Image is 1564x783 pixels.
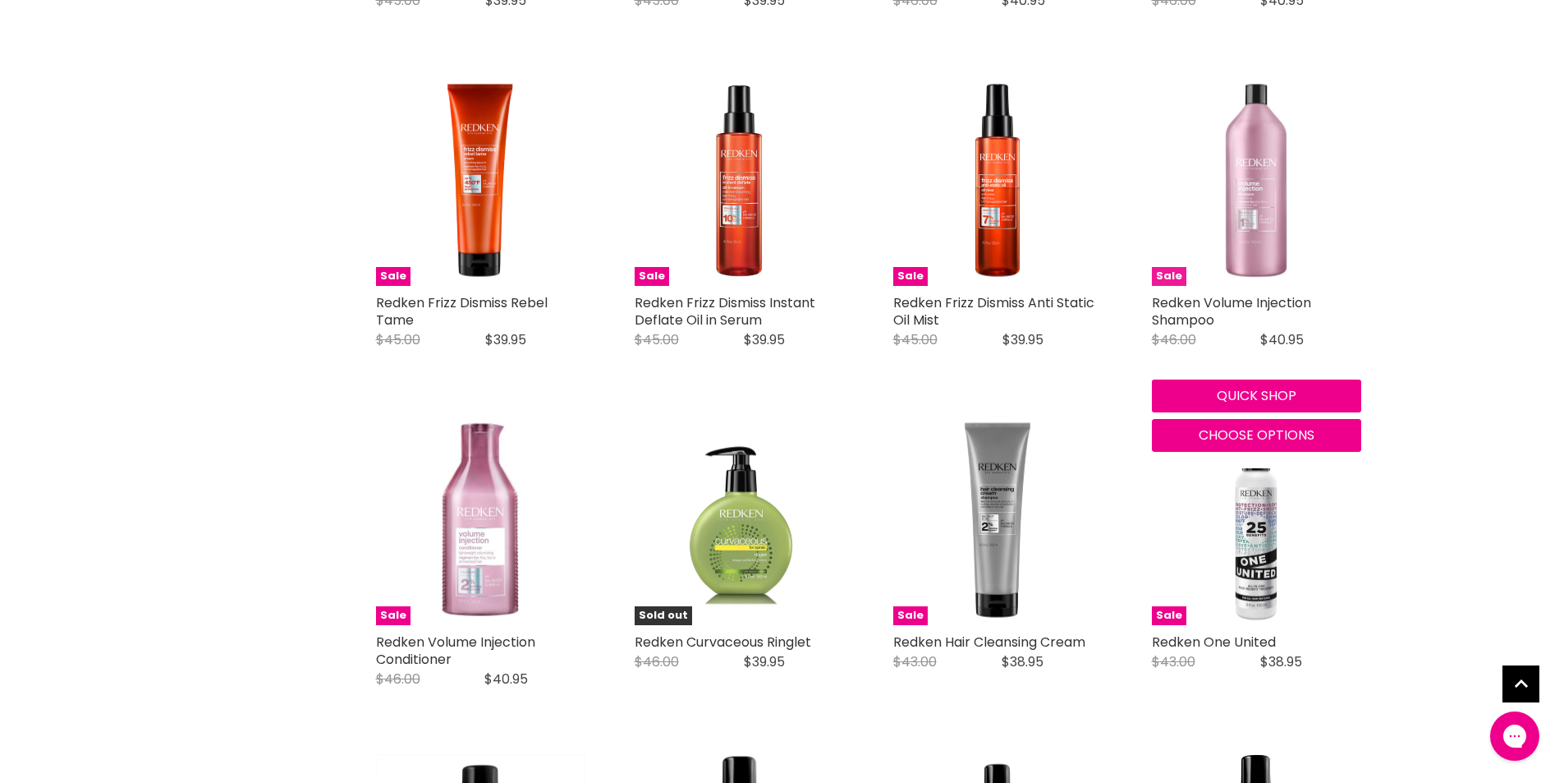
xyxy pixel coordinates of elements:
img: Redken One United [1152,416,1361,625]
img: Redken Frizz Dismiss Instant Deflate Oil in Serum [666,76,813,286]
img: Redken Hair Cleansing Cream [893,416,1103,625]
span: Choose options [1199,426,1314,444]
button: Quick shop [1152,380,1361,412]
a: Redken Volume Injection Conditioner [376,633,535,669]
span: Sold out [635,606,692,625]
span: $38.95 [1260,652,1302,671]
button: Choose options [1152,419,1361,452]
span: Sale [376,267,410,286]
span: $46.00 [635,652,679,671]
a: Redken Volume Injection Shampoo Redken Volume Injection Shampoo Sale [1152,76,1361,286]
span: $43.00 [893,652,937,671]
span: $46.00 [376,670,420,689]
iframe: Gorgias live chat messenger [1482,706,1548,767]
a: Redken Curvaceous Ringlet [635,633,811,652]
span: $39.95 [744,330,785,349]
span: Sale [1152,606,1186,625]
a: Redken Frizz Dismiss Anti Static Oil Mist Sale [893,76,1103,286]
a: Redken Frizz Dismiss Instant Deflate Oil in Serum Sale [635,76,844,286]
img: Redken Frizz Dismiss Anti Static Oil Mist [893,76,1103,286]
span: $45.00 [635,330,679,349]
a: Redken Volume Injection Shampoo [1152,293,1311,329]
span: $45.00 [893,330,938,349]
span: Sale [893,267,928,286]
a: Redken Volume Injection Conditioner Redken Volume Injection Conditioner Sale [376,416,585,625]
span: Sale [635,267,669,286]
a: Redken Frizz Dismiss Rebel Tame Sale [376,76,585,286]
a: Redken Frizz Dismiss Anti Static Oil Mist [893,293,1094,329]
span: Sale [1152,267,1186,286]
span: $43.00 [1152,652,1195,671]
span: $39.95 [1002,330,1043,349]
a: Redken Hair Cleansing Cream [893,633,1085,652]
img: Redken Frizz Dismiss Rebel Tame [376,76,585,286]
span: Sale [376,606,410,625]
a: Redken Curvaceous Ringlet Sold out [635,416,844,625]
a: Redken One United [1152,633,1276,652]
a: Redken Frizz Dismiss Rebel Tame [376,293,548,329]
a: Redken Hair Cleansing Cream Redken Hair Cleansing Cream Sale [893,416,1103,625]
span: $39.95 [485,330,526,349]
span: Sale [893,606,928,625]
span: $40.95 [484,670,528,689]
img: Redken Volume Injection Shampoo [1152,76,1361,286]
span: $45.00 [376,330,420,349]
a: Redken Frizz Dismiss Instant Deflate Oil in Serum [635,293,815,329]
span: $46.00 [1152,330,1196,349]
span: $39.95 [744,652,785,671]
a: Redken One United Sale [1152,416,1361,625]
span: $38.95 [1002,652,1043,671]
img: Redken Curvaceous Ringlet [635,416,844,625]
span: $40.95 [1260,330,1304,349]
img: Redken Volume Injection Conditioner [376,416,585,625]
